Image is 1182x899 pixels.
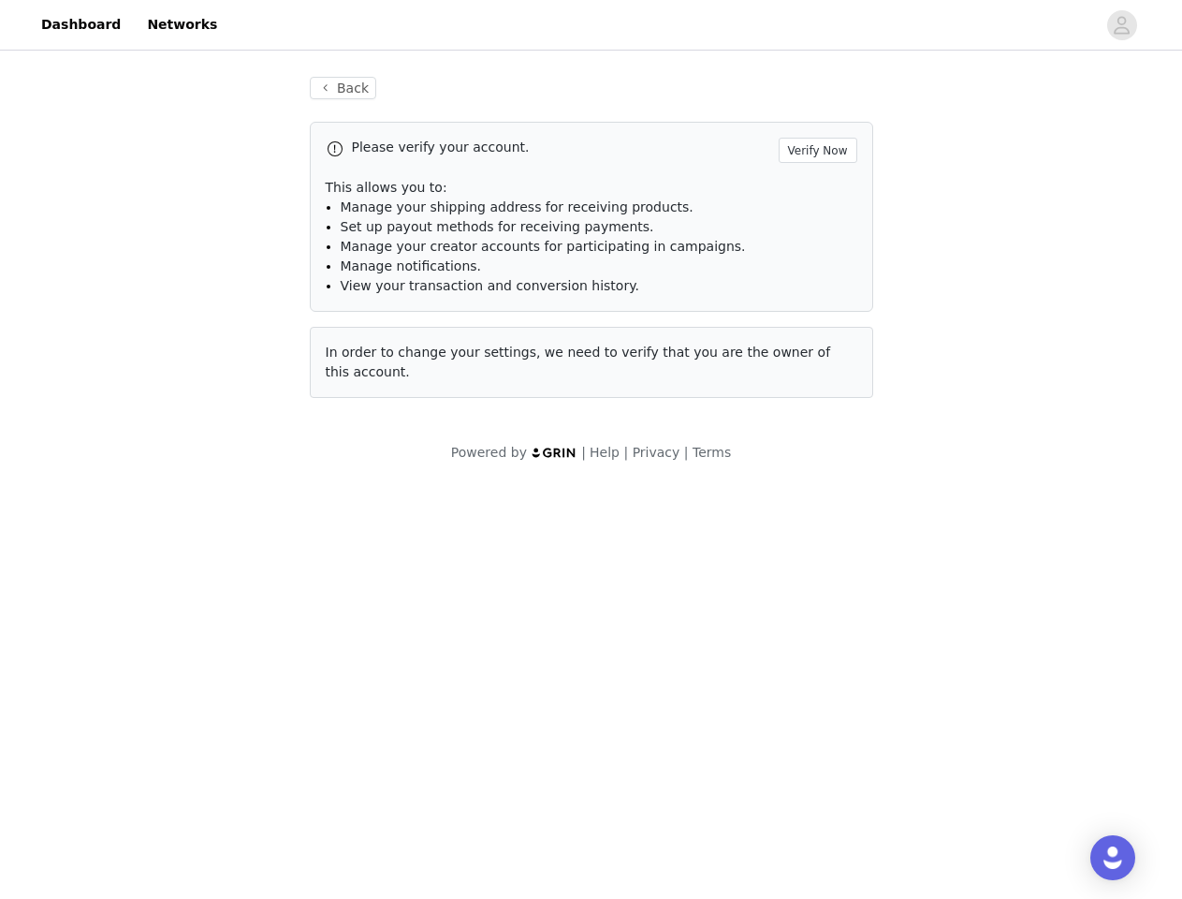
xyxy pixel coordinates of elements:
[633,445,680,460] a: Privacy
[326,178,857,198] p: This allows you to:
[310,77,377,99] button: Back
[326,345,831,379] span: In order to change your settings, we need to verify that you are the owner of this account.
[779,138,857,163] button: Verify Now
[341,239,746,254] span: Manage your creator accounts for participating in campaigns.
[531,447,577,459] img: logo
[341,258,482,273] span: Manage notifications.
[341,278,639,293] span: View your transaction and conversion history.
[352,138,771,157] p: Please verify your account.
[590,445,620,460] a: Help
[581,445,586,460] span: |
[451,445,527,460] span: Powered by
[684,445,689,460] span: |
[341,219,654,234] span: Set up payout methods for receiving payments.
[1090,835,1135,880] div: Open Intercom Messenger
[136,4,228,46] a: Networks
[1113,10,1131,40] div: avatar
[341,199,693,214] span: Manage your shipping address for receiving products.
[693,445,731,460] a: Terms
[30,4,132,46] a: Dashboard
[623,445,628,460] span: |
